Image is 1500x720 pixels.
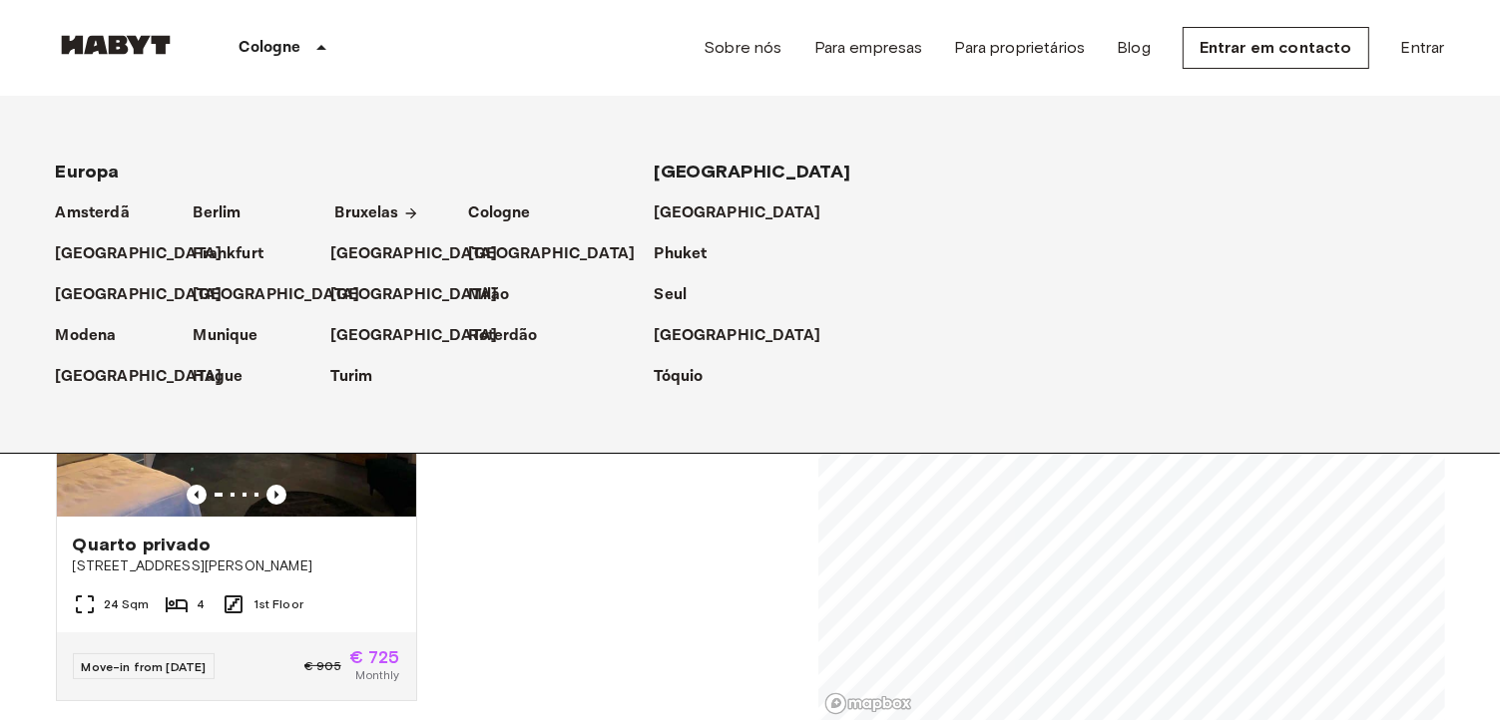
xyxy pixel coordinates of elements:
a: [GEOGRAPHIC_DATA] [56,242,243,266]
p: [GEOGRAPHIC_DATA] [655,201,821,225]
a: Mapbox logo [824,692,912,715]
a: Phuket [655,242,728,266]
p: [GEOGRAPHIC_DATA] [331,324,498,348]
p: [GEOGRAPHIC_DATA] [56,283,223,307]
a: Entrar em contacto [1183,27,1369,69]
span: € 725 [349,648,400,666]
button: Previous image [187,485,207,505]
a: [GEOGRAPHIC_DATA] [469,242,656,266]
p: [GEOGRAPHIC_DATA] [194,283,360,307]
a: Berlim [194,201,261,225]
a: Munique [194,324,278,348]
p: Seul [655,283,688,307]
a: Frankfurt [194,242,283,266]
p: Berlim [194,201,242,225]
a: Turim [331,365,393,389]
p: Turim [331,365,373,389]
span: 24 Sqm [105,595,150,613]
span: [STREET_ADDRESS][PERSON_NAME] [73,556,400,576]
p: Tóquio [655,365,704,389]
span: Quarto privado [73,533,212,556]
a: [GEOGRAPHIC_DATA] [331,242,518,266]
a: [GEOGRAPHIC_DATA] [194,283,380,307]
p: Milão [469,283,510,307]
span: Europa [56,161,120,182]
p: Bruxelas [335,201,399,225]
span: 4 [197,595,205,613]
span: [GEOGRAPHIC_DATA] [655,161,851,182]
a: [GEOGRAPHIC_DATA] [56,365,243,389]
p: [GEOGRAPHIC_DATA] [469,242,636,266]
span: € 905 [304,657,341,675]
a: Bruxelas [335,201,419,225]
a: Tóquio [655,365,724,389]
p: Roterdão [469,324,538,348]
a: Modena [56,324,137,348]
a: Marketing picture of unit DE-07-004-002-04HFPrevious imagePrevious imageQuarto privado[STREET_ADD... [56,276,417,701]
a: Sobre nós [704,36,781,60]
a: Roterdão [469,324,558,348]
a: Cologne [469,201,551,225]
p: [GEOGRAPHIC_DATA] [655,324,821,348]
p: Hague [194,365,244,389]
a: Entrar [1401,36,1445,60]
a: [GEOGRAPHIC_DATA] [331,324,518,348]
a: [GEOGRAPHIC_DATA] [56,283,243,307]
a: Hague [194,365,263,389]
p: [GEOGRAPHIC_DATA] [56,365,223,389]
p: Cologne [240,36,301,60]
p: [GEOGRAPHIC_DATA] [331,283,498,307]
a: Para proprietários [955,36,1086,60]
p: [GEOGRAPHIC_DATA] [56,242,223,266]
a: [GEOGRAPHIC_DATA] [655,324,841,348]
p: Cologne [469,201,531,225]
a: Milão [469,283,530,307]
span: Move-in from [DATE] [82,659,207,674]
span: 1st Floor [253,595,303,613]
button: Previous image [266,485,286,505]
a: Blog [1117,36,1151,60]
p: Phuket [655,242,708,266]
p: Munique [194,324,258,348]
a: Para empresas [814,36,923,60]
p: Amsterdã [56,201,130,225]
img: Habyt [56,35,176,55]
span: Monthly [355,666,399,684]
a: [GEOGRAPHIC_DATA] [655,201,841,225]
a: [GEOGRAPHIC_DATA] [331,283,518,307]
p: Modena [56,324,117,348]
a: Seul [655,283,708,307]
a: Amsterdã [56,201,150,225]
p: Frankfurt [194,242,263,266]
p: [GEOGRAPHIC_DATA] [331,242,498,266]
